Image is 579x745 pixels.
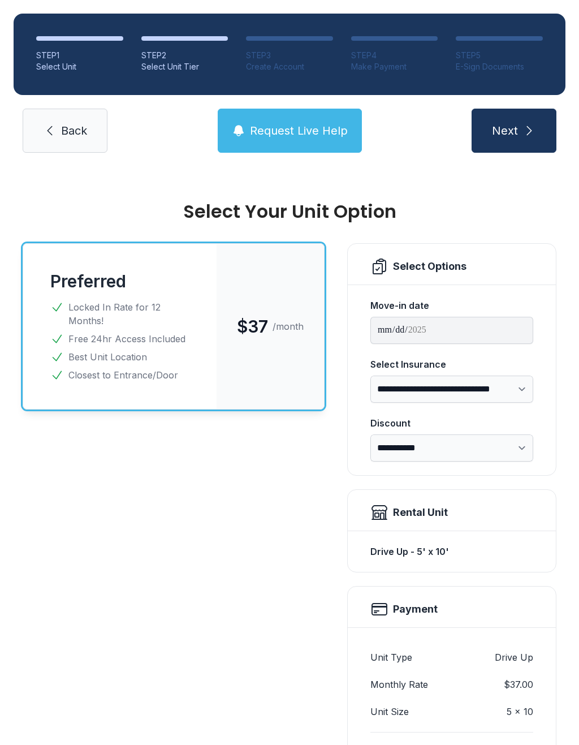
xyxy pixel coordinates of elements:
h2: Payment [393,601,438,617]
div: Select Unit [36,61,123,72]
div: STEP 3 [246,50,333,61]
div: Rental Unit [393,505,448,520]
button: Preferred [50,271,126,291]
dt: Unit Type [370,651,412,664]
span: Closest to Entrance/Door [68,368,178,382]
input: Move-in date [370,317,533,344]
span: /month [273,320,304,333]
span: Locked In Rate for 12 Months! [68,300,189,328]
div: Select Options [393,259,466,274]
div: STEP 2 [141,50,228,61]
span: Back [61,123,87,139]
div: STEP 1 [36,50,123,61]
div: Discount [370,416,533,430]
div: Select Your Unit Option [23,203,556,221]
div: Create Account [246,61,333,72]
dd: Drive Up [495,651,533,664]
span: $37 [237,316,268,337]
span: Free 24hr Access Included [68,332,185,346]
div: Make Payment [351,61,438,72]
div: E-Sign Documents [456,61,543,72]
dt: Monthly Rate [370,678,428,691]
span: Best Unit Location [68,350,147,364]
select: Select Insurance [370,376,533,403]
div: STEP 4 [351,50,438,61]
div: Move-in date [370,299,533,312]
span: Request Live Help [250,123,348,139]
span: Next [492,123,518,139]
div: Select Insurance [370,358,533,371]
select: Discount [370,434,533,462]
dt: Unit Size [370,705,409,718]
div: Drive Up - 5' x 10' [370,540,533,563]
dd: $37.00 [504,678,533,691]
dd: 5 x 10 [507,705,533,718]
div: STEP 5 [456,50,543,61]
div: Select Unit Tier [141,61,228,72]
